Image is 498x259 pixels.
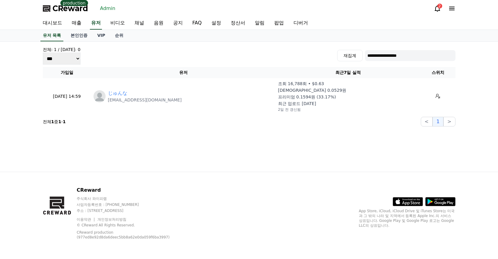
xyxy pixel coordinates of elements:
[149,17,168,30] a: 음원
[51,119,54,124] strong: 1
[226,17,250,30] a: 정산서
[250,17,269,30] a: 알림
[188,17,207,30] a: FAQ
[66,30,92,41] a: 본인인증
[207,17,226,30] a: 설정
[77,208,182,213] p: 주소 : [STREET_ADDRESS]
[278,81,324,87] p: 조회 16,788회 • $0.63
[443,117,455,126] button: >
[77,187,182,194] p: CReward
[278,94,336,100] p: 프리미엄 0.1594원 (33.17%)
[43,67,91,78] th: 가입일
[90,17,102,30] a: 유저
[45,93,89,100] p: [DATE] 14:59
[278,87,347,93] p: [DEMOGRAPHIC_DATA] 0.0529원
[94,90,106,102] img: profile_blank.webp
[433,117,443,126] button: 1
[43,119,66,125] p: 전체 중 -
[108,97,182,103] p: [EMAIL_ADDRESS][DOMAIN_NAME]
[98,4,118,13] a: Admin
[278,107,301,112] p: 2일 전 갱신됨
[337,50,363,61] button: 재집계
[43,4,88,13] a: CReward
[63,119,66,124] strong: 1
[437,4,442,8] div: 2
[77,217,96,222] a: 이용약관
[168,17,188,30] a: 공지
[52,4,88,13] span: CReward
[43,46,81,53] h4: 전체: 1 / [DATE]: 0
[58,119,61,124] strong: 1
[77,230,173,240] p: CReward production (977ed8e92d8da6deec5bb8a62e0da059f6ba3997)
[77,196,182,201] p: 주식회사 와이피랩
[130,17,149,30] a: 채널
[269,17,289,30] a: 팝업
[91,67,276,78] th: 유저
[77,202,182,207] p: 사업자등록번호 : [PHONE_NUMBER]
[108,90,127,97] a: じゅんな
[276,67,421,78] th: 최근7일 실적
[97,217,126,222] a: 개인정보처리방침
[110,30,128,41] a: 순위
[278,101,316,107] p: 최근 업로드 [DATE]
[106,17,130,30] a: 비디오
[289,17,313,30] a: 디버거
[77,223,182,228] p: © CReward All Rights Reserved.
[67,17,86,30] a: 매출
[38,17,67,30] a: 대시보드
[92,30,110,41] a: VIP
[359,209,455,228] p: App Store, iCloud, iCloud Drive 및 iTunes Store는 미국과 그 밖의 나라 및 지역에서 등록된 Apple Inc.의 서비스 상표입니다. Goo...
[40,30,64,41] a: 유저 목록
[434,5,441,12] a: 2
[421,117,433,126] button: <
[421,67,455,78] th: 스위치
